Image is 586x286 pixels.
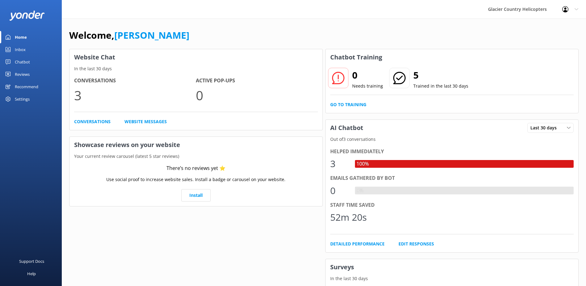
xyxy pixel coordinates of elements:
[114,29,189,41] a: [PERSON_NAME]
[74,118,111,125] a: Conversations
[15,56,30,68] div: Chatbot
[15,43,26,56] div: Inbox
[326,49,387,65] h3: Chatbot Training
[355,187,365,195] div: 0%
[74,85,196,106] p: 3
[196,77,318,85] h4: Active Pop-ups
[74,77,196,85] h4: Conversations
[352,68,383,83] h2: 0
[326,259,579,275] h3: Surveys
[530,124,560,131] span: Last 30 days
[330,183,349,198] div: 0
[9,11,45,21] img: yonder-white-logo.png
[69,28,189,43] h1: Welcome,
[15,31,27,43] div: Home
[70,137,323,153] h3: Showcase reviews on your website
[326,120,368,136] h3: AI Chatbot
[27,267,36,280] div: Help
[15,68,30,80] div: Reviews
[330,240,385,247] a: Detailed Performance
[330,156,349,171] div: 3
[106,176,285,183] p: Use social proof to increase website sales. Install a badge or carousel on your website.
[330,201,574,209] div: Staff time saved
[70,65,323,72] p: In the last 30 days
[15,93,30,105] div: Settings
[330,174,574,182] div: Emails gathered by bot
[124,118,167,125] a: Website Messages
[19,255,44,267] div: Support Docs
[413,68,468,83] h2: 5
[326,275,579,282] p: In the last 30 days
[330,210,367,225] div: 52m 20s
[330,148,574,156] div: Helped immediately
[70,153,323,160] p: Your current review carousel (latest 5 star reviews)
[326,136,579,143] p: Out of 3 conversations
[196,85,318,106] p: 0
[167,164,226,172] div: There’s no reviews yet ⭐
[330,101,366,108] a: Go to Training
[70,49,323,65] h3: Website Chat
[15,80,38,93] div: Recommend
[181,189,211,201] a: Install
[355,160,370,168] div: 100%
[352,83,383,89] p: Needs training
[398,240,434,247] a: Edit Responses
[413,83,468,89] p: Trained in the last 30 days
